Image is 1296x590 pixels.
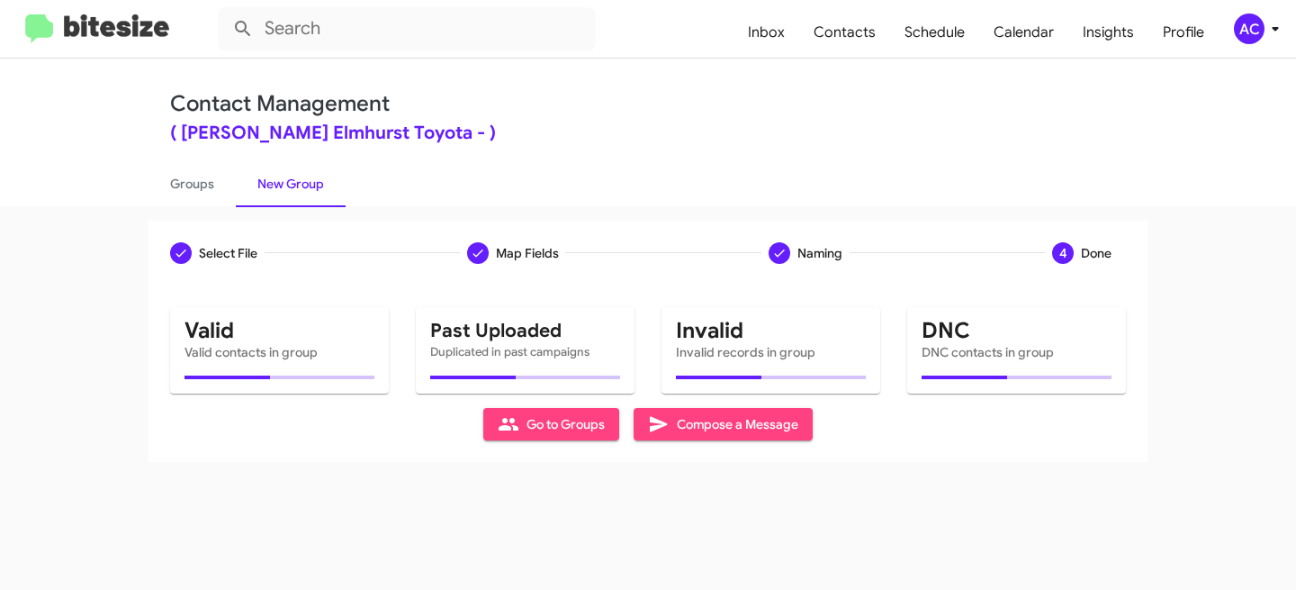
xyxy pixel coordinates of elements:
mat-card-subtitle: Invalid records in group [676,343,866,361]
button: Compose a Message [634,408,813,440]
div: ( [PERSON_NAME] Elmhurst Toyota - ) [170,124,1126,142]
input: Search [218,7,596,50]
mat-card-subtitle: Valid contacts in group [184,343,374,361]
button: AC [1219,14,1276,44]
a: Profile [1148,6,1219,59]
mat-card-subtitle: DNC contacts in group [922,343,1111,361]
a: Inbox [733,6,799,59]
span: Compose a Message [648,408,798,440]
mat-card-title: Past Uploaded [430,322,620,340]
mat-card-title: Invalid [676,322,866,340]
mat-card-subtitle: Duplicated in past campaigns [430,343,620,361]
mat-card-title: DNC [922,322,1111,340]
mat-card-title: Valid [184,322,374,340]
a: Contacts [799,6,890,59]
a: Insights [1068,6,1148,59]
a: Contact Management [170,90,390,117]
a: Schedule [890,6,979,59]
a: Groups [148,160,236,207]
button: Go to Groups [483,408,619,440]
div: AC [1234,14,1264,44]
a: Calendar [979,6,1068,59]
span: Go to Groups [498,408,605,440]
a: New Group [236,160,346,207]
